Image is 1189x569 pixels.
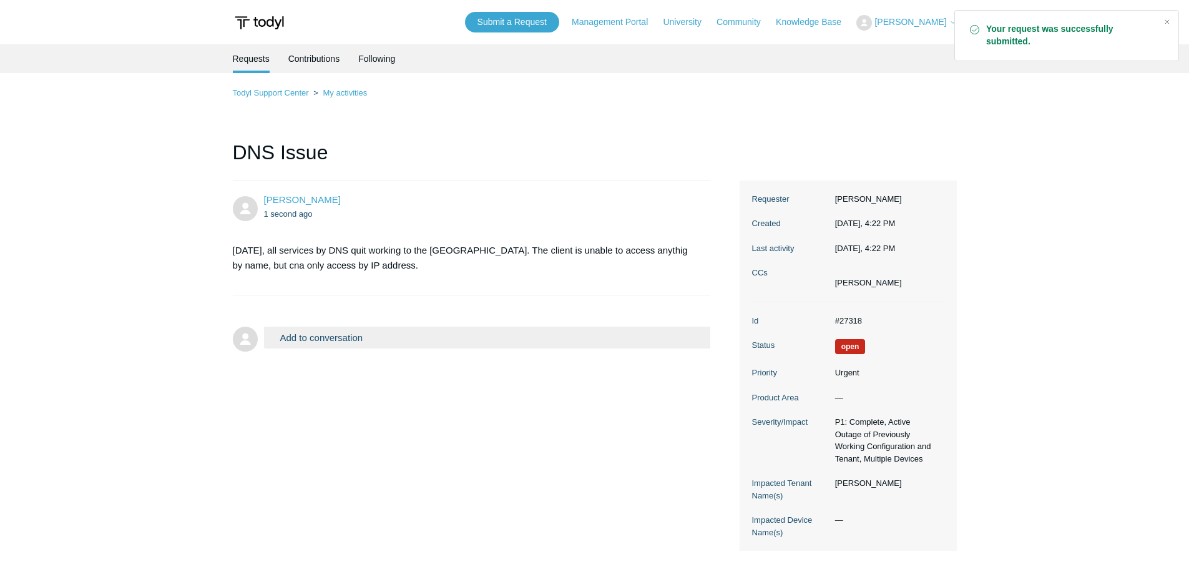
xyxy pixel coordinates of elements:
[572,16,660,29] a: Management Portal
[752,367,829,379] dt: Priority
[752,477,829,502] dt: Impacted Tenant Name(s)
[776,16,854,29] a: Knowledge Base
[233,137,711,181] h1: DNS Issue
[829,367,944,379] dd: Urgent
[752,392,829,404] dt: Product Area
[835,244,896,253] time: 08/11/2025, 16:22
[829,392,944,404] dd: —
[288,44,340,73] a: Contributions
[829,416,944,465] dd: P1: Complete, Active Outage of Previously Working Configuration and Tenant, Multiple Devices
[752,416,829,428] dt: Severity/Impact
[233,44,270,73] li: Requests
[752,242,829,255] dt: Last activity
[829,514,944,527] dd: —
[752,315,829,327] dt: Id
[1158,13,1176,31] div: Close
[233,88,309,97] a: Todyl Support Center
[835,277,902,289] li: Brett Breeze
[717,16,773,29] a: Community
[358,44,395,73] a: Following
[752,217,829,230] dt: Created
[323,88,367,97] a: My activities
[874,17,946,27] span: [PERSON_NAME]
[829,477,944,490] dd: [PERSON_NAME]
[829,193,944,205] dd: [PERSON_NAME]
[986,23,1153,48] strong: Your request was successfully submitted.
[835,339,866,354] span: We are working on a response for you
[233,243,698,273] p: [DATE], all services by DNS quit working to the [GEOGRAPHIC_DATA]. The client is unable to access...
[663,16,713,29] a: University
[311,88,367,97] li: My activities
[856,15,956,31] button: [PERSON_NAME]
[264,209,313,219] time: 08/11/2025, 16:22
[264,194,341,205] span: William Dicker
[752,193,829,205] dt: Requester
[752,267,829,279] dt: CCs
[264,194,341,205] a: [PERSON_NAME]
[233,88,311,97] li: Todyl Support Center
[835,219,896,228] time: 08/11/2025, 16:22
[752,339,829,352] dt: Status
[752,514,829,538] dt: Impacted Device Name(s)
[829,315,944,327] dd: #27318
[233,11,286,34] img: Todyl Support Center Help Center home page
[465,12,559,32] a: Submit a Request
[264,327,711,349] button: Add to conversation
